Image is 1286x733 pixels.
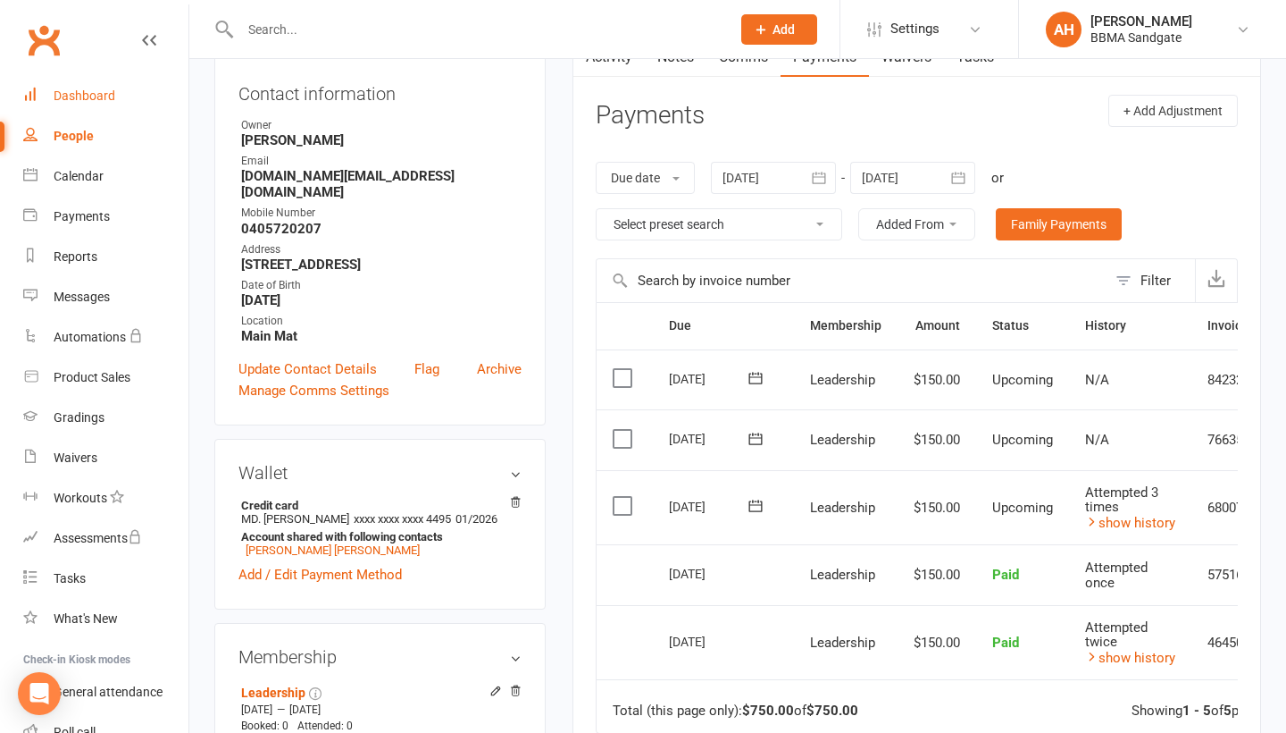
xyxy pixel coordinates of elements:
[241,132,522,148] strong: [PERSON_NAME]
[1069,303,1191,349] th: History
[898,470,976,545] td: $150.00
[54,290,110,304] div: Messages
[54,531,142,545] div: Assessments
[898,544,976,605] td: $150.00
[992,635,1019,651] span: Paid
[992,500,1053,516] span: Upcoming
[858,208,975,240] button: Added From
[596,102,705,130] h3: Payments
[1191,605,1274,680] td: 4645023
[54,611,118,626] div: What's New
[238,358,377,380] a: Update Contact Details
[23,438,188,478] a: Waivers
[23,237,188,277] a: Reports
[54,451,97,465] div: Waivers
[992,372,1053,388] span: Upcoming
[477,358,522,380] a: Archive
[669,560,751,587] div: [DATE]
[772,22,795,37] span: Add
[669,628,751,655] div: [DATE]
[890,9,939,49] span: Settings
[992,567,1019,583] span: Paid
[1090,29,1192,46] div: BBMA Sandgate
[241,686,305,700] a: Leadership
[241,241,522,258] div: Address
[976,303,1069,349] th: Status
[1182,703,1211,719] strong: 1 - 5
[898,303,976,349] th: Amount
[597,259,1106,302] input: Search by invoice number
[1085,515,1175,531] a: show history
[669,493,751,520] div: [DATE]
[54,88,115,103] div: Dashboard
[23,156,188,197] a: Calendar
[455,512,497,526] span: 01/2026
[898,605,976,680] td: $150.00
[810,500,875,516] span: Leadership
[241,704,272,716] span: [DATE]
[653,303,794,349] th: Due
[1191,350,1274,410] td: 8423258
[669,365,751,392] div: [DATE]
[1191,303,1274,349] th: Invoice #
[806,703,858,719] strong: $750.00
[54,685,163,699] div: General attendance
[613,704,858,719] div: Total (this page only): of
[238,564,402,586] a: Add / Edit Payment Method
[596,162,695,194] button: Due date
[238,77,522,104] h3: Contact information
[742,703,794,719] strong: $750.00
[54,129,94,143] div: People
[1085,432,1109,448] span: N/A
[1085,650,1175,666] a: show history
[810,432,875,448] span: Leadership
[1191,470,1274,545] td: 6800701
[1085,372,1109,388] span: N/A
[23,358,188,398] a: Product Sales
[23,317,188,358] a: Automations
[238,380,389,401] a: Manage Comms Settings
[1085,619,1148,651] span: Attempted twice
[23,116,188,156] a: People
[21,18,66,63] a: Clubworx
[241,328,522,344] strong: Main Mat
[297,720,353,732] span: Attended: 0
[1085,484,1158,516] span: Attempted 3 times
[241,499,513,512] strong: Credit card
[23,599,188,639] a: What's New
[241,720,288,732] span: Booked: 0
[996,208,1122,240] a: Family Payments
[1223,703,1232,719] strong: 5
[241,292,522,308] strong: [DATE]
[1140,270,1171,291] div: Filter
[1191,544,1274,605] td: 5751697
[238,463,522,483] h3: Wallet
[235,17,718,42] input: Search...
[23,197,188,237] a: Payments
[1106,259,1195,302] button: Filter
[241,313,522,330] div: Location
[18,672,61,715] div: Open Intercom Messenger
[54,330,126,344] div: Automations
[237,703,522,717] div: —
[238,496,522,560] li: MD. [PERSON_NAME]
[54,209,110,223] div: Payments
[23,672,188,712] a: General attendance kiosk mode
[354,512,451,526] span: xxxx xxxx xxxx 4495
[54,491,107,505] div: Workouts
[810,635,875,651] span: Leadership
[23,277,188,317] a: Messages
[54,370,130,384] div: Product Sales
[1090,13,1192,29] div: [PERSON_NAME]
[669,425,751,452] div: [DATE]
[810,372,875,388] span: Leadership
[23,559,188,599] a: Tasks
[241,257,522,273] strong: [STREET_ADDRESS]
[23,398,188,438] a: Gradings
[241,530,513,543] strong: Account shared with following contacts
[1085,560,1148,591] span: Attempted once
[794,303,898,349] th: Membership
[741,14,817,45] button: Add
[241,221,522,237] strong: 0405720207
[241,277,522,294] div: Date of Birth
